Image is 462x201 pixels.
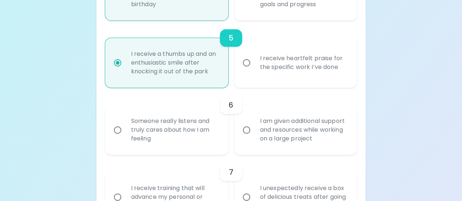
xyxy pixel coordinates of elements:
[105,88,357,155] div: choice-group-check
[254,45,353,80] div: I receive heartfelt praise for the specific work I’ve done
[254,108,353,152] div: I am given additional support and resources while working on a large project
[105,20,357,88] div: choice-group-check
[125,108,224,152] div: Someone really listens and truly cares about how I am feeling
[229,99,233,111] h6: 6
[229,32,233,44] h6: 5
[125,41,224,85] div: I receive a thumbs up and an enthusiastic smile after knocking it out of the park
[229,166,233,178] h6: 7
